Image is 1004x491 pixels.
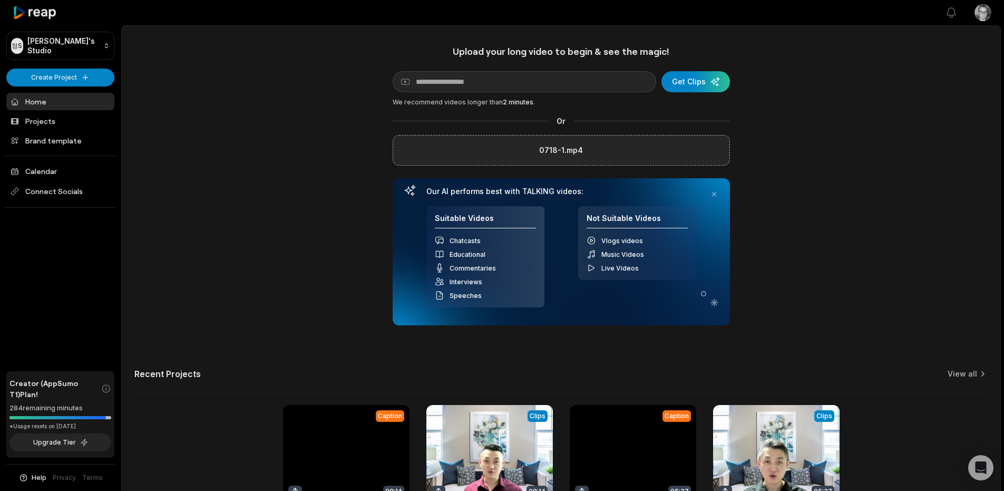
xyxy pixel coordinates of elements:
[503,98,533,106] span: 2 minutes
[601,251,644,258] span: Music Videos
[393,45,730,57] h1: Upload your long video to begin & see the magic!
[9,434,111,451] button: Upgrade Tier
[548,115,574,127] span: Or
[6,182,114,201] span: Connect Socials
[968,455,993,480] div: Open Intercom Messenger
[661,71,730,92] button: Get Clips
[11,38,23,54] div: 정S
[601,237,643,245] span: Vlogs videos
[9,403,111,413] div: 284 remaining minutes
[450,237,481,245] span: Chatcasts
[18,473,46,483] button: Help
[601,264,639,272] span: Live Videos
[450,264,496,272] span: Commentaries
[6,93,114,110] a: Home
[948,369,977,379] a: View all
[435,214,536,229] h4: Suitable Videos
[9,378,101,400] span: Creator (AppSumo T1) Plan!
[53,473,76,483] a: Privacy
[82,473,103,483] a: Terms
[450,278,482,286] span: Interviews
[6,69,114,86] button: Create Project
[450,251,485,258] span: Educational
[6,112,114,130] a: Projects
[587,214,688,229] h4: Not Suitable Videos
[32,473,46,483] span: Help
[6,132,114,149] a: Brand template
[9,422,111,430] div: *Usage resets on [DATE]
[450,292,482,300] span: Speeches
[393,98,730,107] div: We recommend videos longer than .
[6,162,114,180] a: Calendar
[539,144,583,157] label: 0718-1.mp4
[134,369,201,379] h2: Recent Projects
[426,187,696,196] h3: Our AI performs best with TALKING videos:
[27,36,99,55] p: [PERSON_NAME]'s Studio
